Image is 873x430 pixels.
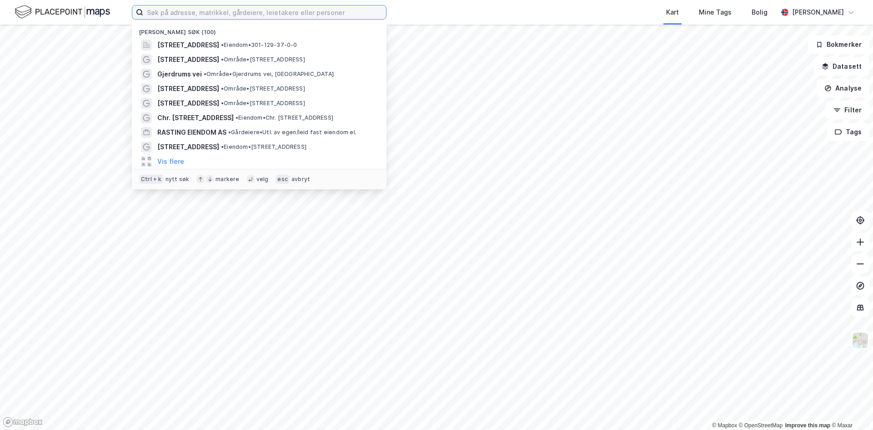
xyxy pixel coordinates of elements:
span: Eiendom • 301-129-37-0-0 [221,41,297,49]
div: avbryt [291,176,310,183]
span: Gårdeiere • Utl. av egen/leid fast eiendom el. [228,129,356,136]
button: Vis flere [157,156,184,167]
span: RASTING EIENDOM AS [157,127,226,138]
span: [STREET_ADDRESS] [157,54,219,65]
span: [STREET_ADDRESS] [157,83,219,94]
a: Mapbox homepage [3,417,43,427]
div: [PERSON_NAME] søk (100) [132,21,386,38]
span: Chr. [STREET_ADDRESS] [157,112,234,123]
button: Datasett [814,57,869,76]
img: logo.f888ab2527a4732fd821a326f86c7f29.svg [15,4,110,20]
span: • [204,71,206,77]
a: OpenStreetMap [739,422,783,429]
span: • [221,85,224,92]
div: Bolig [752,7,768,18]
span: Eiendom • Chr. [STREET_ADDRESS] [236,114,333,121]
div: Ctrl + k [139,175,164,184]
a: Improve this map [785,422,830,429]
span: Gjerdrums vei [157,69,202,80]
span: • [221,41,224,48]
span: • [221,143,224,150]
div: Mine Tags [699,7,732,18]
iframe: Chat Widget [828,386,873,430]
span: Område • [STREET_ADDRESS] [221,85,305,92]
span: • [236,114,238,121]
div: Kart [666,7,679,18]
span: [STREET_ADDRESS] [157,142,219,152]
div: nytt søk [166,176,190,183]
span: Eiendom • [STREET_ADDRESS] [221,143,306,151]
span: • [228,129,231,136]
div: esc [276,175,290,184]
span: [STREET_ADDRESS] [157,40,219,51]
div: [PERSON_NAME] [792,7,844,18]
span: [STREET_ADDRESS] [157,98,219,109]
span: Område • [STREET_ADDRESS] [221,100,305,107]
span: Område • [STREET_ADDRESS] [221,56,305,63]
a: Mapbox [712,422,737,429]
span: • [221,100,224,106]
button: Bokmerker [808,35,869,54]
input: Søk på adresse, matrikkel, gårdeiere, leietakere eller personer [143,5,386,19]
button: Filter [826,101,869,119]
span: Område • Gjerdrums vei, [GEOGRAPHIC_DATA] [204,71,334,78]
button: Tags [827,123,869,141]
div: markere [216,176,239,183]
img: Z [852,332,869,349]
button: Analyse [817,79,869,97]
div: velg [256,176,269,183]
span: • [221,56,224,63]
